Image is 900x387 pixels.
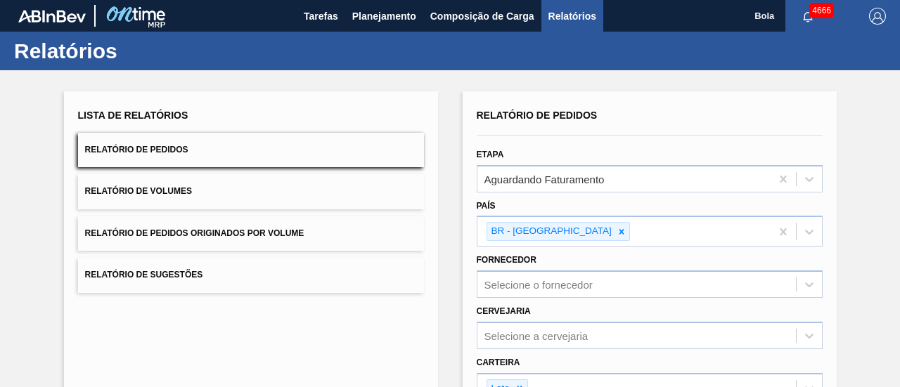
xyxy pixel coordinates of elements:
font: 4666 [812,6,831,15]
font: Fornecedor [477,255,536,265]
font: Selecione o fornecedor [484,279,593,291]
font: Relatório de Volumes [85,187,192,197]
font: Relatório de Pedidos Originados por Volume [85,228,304,238]
font: Relatório de Pedidos [85,145,188,155]
font: Cervejaria [477,306,531,316]
button: Notificações [785,6,830,26]
font: Lista de Relatórios [78,110,188,121]
img: Sair [869,8,886,25]
font: Aguardando Faturamento [484,173,605,185]
font: Relatórios [14,39,117,63]
font: Planejamento [352,11,416,22]
font: Bola [754,11,774,21]
button: Relatório de Pedidos [78,133,424,167]
font: Composição de Carga [430,11,534,22]
font: Etapa [477,150,504,159]
img: TNhmsLtSVTkK8tSr43FrP2fwEKptu5GPRR3wAAAABJRU5ErkJggg== [18,10,86,22]
font: Relatório de Pedidos [477,110,598,121]
font: Selecione a cervejaria [484,329,589,341]
font: Relatórios [548,11,596,22]
button: Relatório de Volumes [78,174,424,209]
font: Carteira [477,358,520,367]
button: Relatório de Sugestões [78,258,424,292]
font: Relatório de Sugestões [85,270,203,280]
font: Tarefas [304,11,338,22]
font: BR - [GEOGRAPHIC_DATA] [491,225,612,236]
font: País [477,201,496,211]
button: Relatório de Pedidos Originados por Volume [78,216,424,251]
